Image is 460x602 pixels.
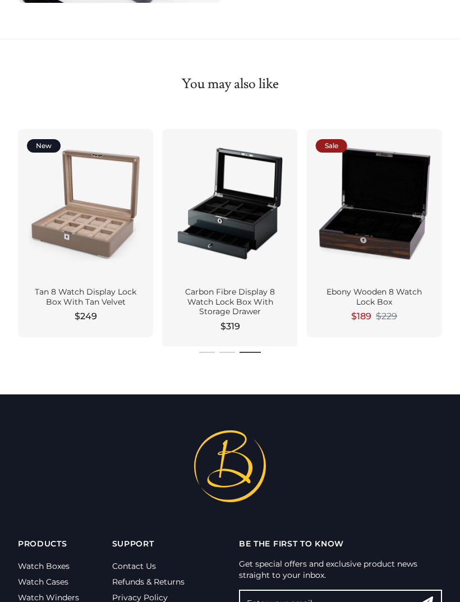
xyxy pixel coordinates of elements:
li: Page dot 1 [199,346,215,359]
div: Carbon Fibre Display 8 Watch Lock Box With Storage Drawer [176,287,284,317]
span: $189 [351,310,371,323]
p: Support [112,538,222,549]
div: Sale [316,139,347,153]
a: Carbon Fibre Display 8 Watch Lock Box With Storage Drawer $319 [162,129,297,347]
div: Tan 8 Watch Display Lock Box With Tan Velvet [31,287,140,307]
a: Contact Us [112,561,156,571]
p: Be the first to know [239,538,442,549]
span: $249 [75,310,97,323]
p: Products [18,538,112,549]
span: $319 [220,320,240,333]
a: Refunds & Returns [112,577,185,587]
a: Sale Ebony Wooden 8 Watch Lock Box $189 $229 [307,129,442,337]
div: Ebony Wooden 8 Watch Lock Box [320,287,429,307]
li: Page dot 3 [240,346,261,359]
span: $229 [376,311,397,322]
p: Get special offers and exclusive product news straight to your inbox. [239,558,442,581]
a: Watch Boxes [18,561,70,571]
div: New [27,139,61,153]
h2: You may also like [18,75,442,93]
li: Page dot 2 [219,346,235,359]
a: Watch Cases [18,577,68,587]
